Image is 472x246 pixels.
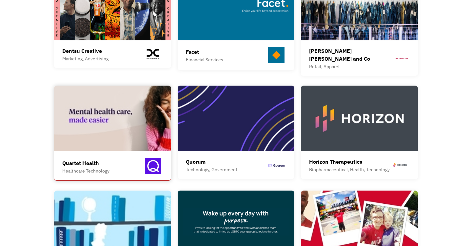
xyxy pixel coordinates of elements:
[301,86,418,179] a: Horizon TherapeuticsBiopharmaceutical, Health, Technology
[309,166,390,174] div: Biopharmaceutical, Health, Technology
[186,158,237,166] div: Quorum
[186,56,223,64] div: Financial Services
[62,55,108,63] div: Marketing, Advertising
[62,159,109,167] div: Quartet Health
[309,158,390,166] div: Horizon Therapeutics
[309,63,394,71] div: Retail, Apparel
[309,47,394,63] div: [PERSON_NAME] [PERSON_NAME] and Co
[186,48,223,56] div: Facet
[178,86,295,179] a: QuorumTechnology, Government
[54,86,171,181] a: Quartet HealthHealthcare Technology
[62,167,109,175] div: Healthcare Technology
[62,47,108,55] div: Dentsu Creative
[186,166,237,174] div: Technology, Government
